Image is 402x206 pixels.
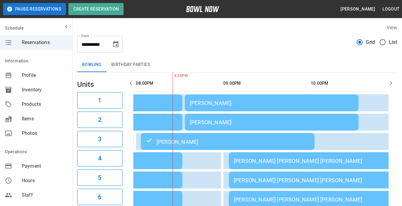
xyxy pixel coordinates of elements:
h6: 2 [98,115,101,125]
h6: 1 [98,96,101,105]
span: Grid [366,39,375,46]
button: 2 [77,112,122,128]
span: Photos [22,130,68,137]
div: [PERSON_NAME] [190,100,354,106]
button: 4 [77,150,122,166]
span: Items [22,115,68,122]
span: Hours [22,177,68,184]
button: Birthday Parties [106,58,155,72]
span: Products [22,101,68,108]
div: inventory tabs [77,58,397,72]
span: Staff [22,192,68,199]
div: [PERSON_NAME] [146,138,310,145]
h5: Units [77,80,122,89]
img: logo [186,6,219,12]
button: Pause Reservations [3,3,66,15]
h6: 6 [98,192,101,202]
button: Create Reservation [68,3,124,15]
h6: 3 [98,134,101,144]
label: View [387,25,397,30]
div: [PERSON_NAME] [PERSON_NAME] [PERSON_NAME] [234,158,398,164]
span: Reservations [22,39,68,46]
div: [PERSON_NAME] [PERSON_NAME] [PERSON_NAME] [234,177,398,183]
button: Choose date, selected date is Aug 29, 2025 [110,38,122,50]
h6: 5 [98,173,101,182]
span: List [389,39,397,46]
h6: 4 [98,154,101,163]
span: Inventory [22,86,68,93]
div: [PERSON_NAME] [190,119,354,125]
button: Bowling [77,58,106,72]
button: [PERSON_NAME] [338,4,378,15]
span: 8:26PM [173,73,174,79]
button: 3 [77,131,122,147]
span: Profile [22,72,68,79]
div: [PERSON_NAME] [PERSON_NAME] [PERSON_NAME] [234,196,398,203]
button: 1 [77,92,122,109]
button: 5 [77,170,122,186]
span: Payment [22,163,68,170]
button: Logout [380,4,402,15]
button: 6 [77,189,122,205]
